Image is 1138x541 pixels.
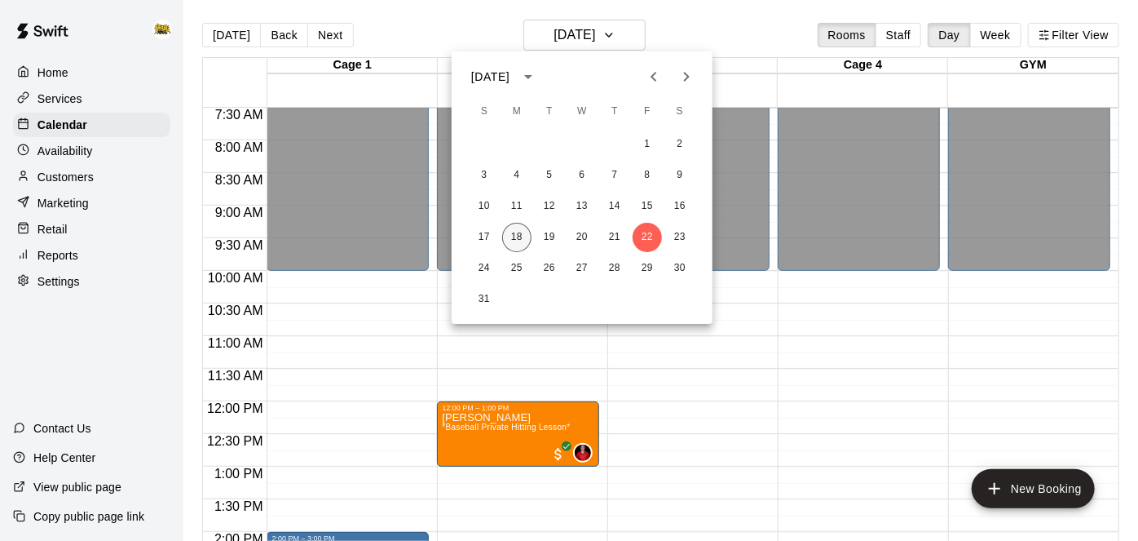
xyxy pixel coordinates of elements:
button: 27 [567,254,597,283]
button: 7 [600,161,629,190]
button: 12 [535,192,564,221]
span: Sunday [470,95,499,128]
button: 1 [633,130,662,159]
button: 3 [470,161,499,190]
button: 14 [600,192,629,221]
button: 9 [665,161,695,190]
button: 13 [567,192,597,221]
button: 8 [633,161,662,190]
button: Next month [670,60,703,93]
button: 22 [633,223,662,252]
button: 4 [502,161,532,190]
button: 5 [535,161,564,190]
span: Monday [502,95,532,128]
button: 18 [502,223,532,252]
button: 6 [567,161,597,190]
button: calendar view is open, switch to year view [514,63,542,91]
span: Thursday [600,95,629,128]
button: 29 [633,254,662,283]
button: 28 [600,254,629,283]
button: 17 [470,223,499,252]
span: Tuesday [535,95,564,128]
button: 23 [665,223,695,252]
button: Previous month [637,60,670,93]
button: 15 [633,192,662,221]
button: 10 [470,192,499,221]
span: Friday [633,95,662,128]
button: 30 [665,254,695,283]
button: 20 [567,223,597,252]
span: Saturday [665,95,695,128]
button: 16 [665,192,695,221]
button: 31 [470,285,499,314]
button: 25 [502,254,532,283]
button: 21 [600,223,629,252]
button: 2 [665,130,695,159]
button: 19 [535,223,564,252]
button: 26 [535,254,564,283]
div: [DATE] [471,69,509,86]
button: 11 [502,192,532,221]
span: Wednesday [567,95,597,128]
button: 24 [470,254,499,283]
